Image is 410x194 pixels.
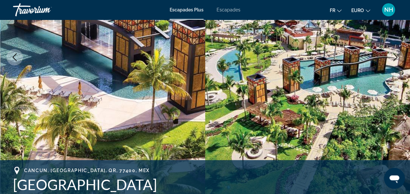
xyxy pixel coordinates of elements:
[217,7,240,12] a: Escapades
[351,6,370,15] button: Changer de devise
[170,7,204,12] a: Escapades Plus
[387,49,403,65] button: Image suivante
[24,168,150,173] span: Cancun, [GEOGRAPHIC_DATA], QR, 77400, MEX
[380,3,397,17] button: Menu utilisateur
[384,168,405,189] iframe: Bouton de lancement de la fenêtre de messagerie
[7,49,23,65] button: Image précédente
[13,176,397,193] h1: [GEOGRAPHIC_DATA]
[330,8,335,13] span: Fr
[13,1,78,18] a: Travorium
[351,8,364,13] span: EURO
[330,6,342,15] button: Changer la langue
[384,7,393,13] span: NH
